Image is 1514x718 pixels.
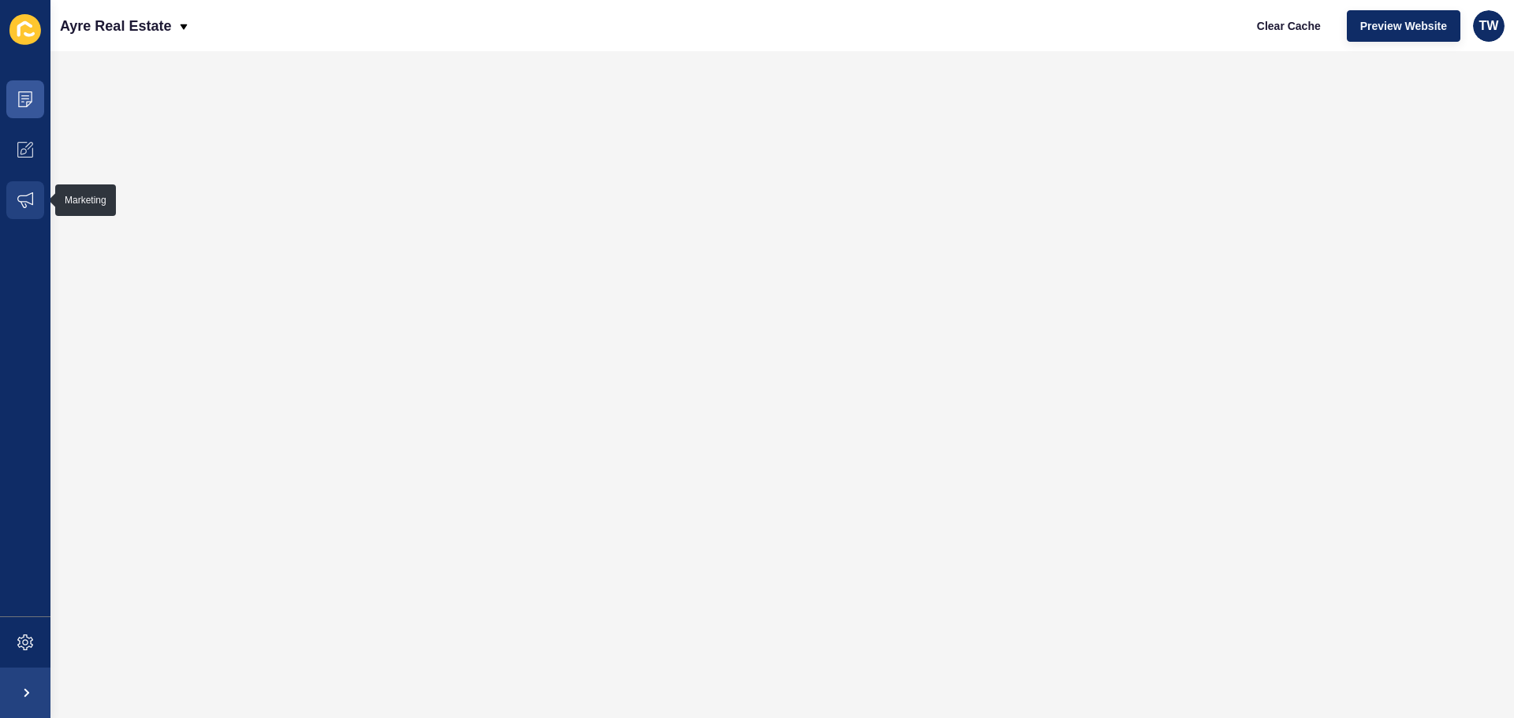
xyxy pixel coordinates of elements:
[50,51,1514,718] iframe: To enrich screen reader interactions, please activate Accessibility in Grammarly extension settings
[1244,10,1334,42] button: Clear Cache
[1347,10,1460,42] button: Preview Website
[60,6,171,46] p: Ayre Real Estate
[1257,18,1321,34] span: Clear Cache
[1360,18,1447,34] span: Preview Website
[1479,18,1499,34] span: TW
[65,194,106,206] div: Marketing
